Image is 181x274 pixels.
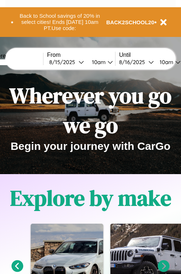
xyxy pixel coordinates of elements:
div: 10am [156,59,175,66]
button: 10am [86,58,115,66]
button: 8/15/2025 [47,58,86,66]
div: 8 / 15 / 2025 [49,59,79,66]
b: BACK2SCHOOL20 [106,19,155,25]
h1: Explore by make [10,183,171,213]
label: From [47,52,115,58]
div: 10am [88,59,108,66]
div: 8 / 16 / 2025 [119,59,148,66]
button: Back to School savings of 20% in select cities! Ends [DATE] 10am PT.Use code: [13,11,106,33]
